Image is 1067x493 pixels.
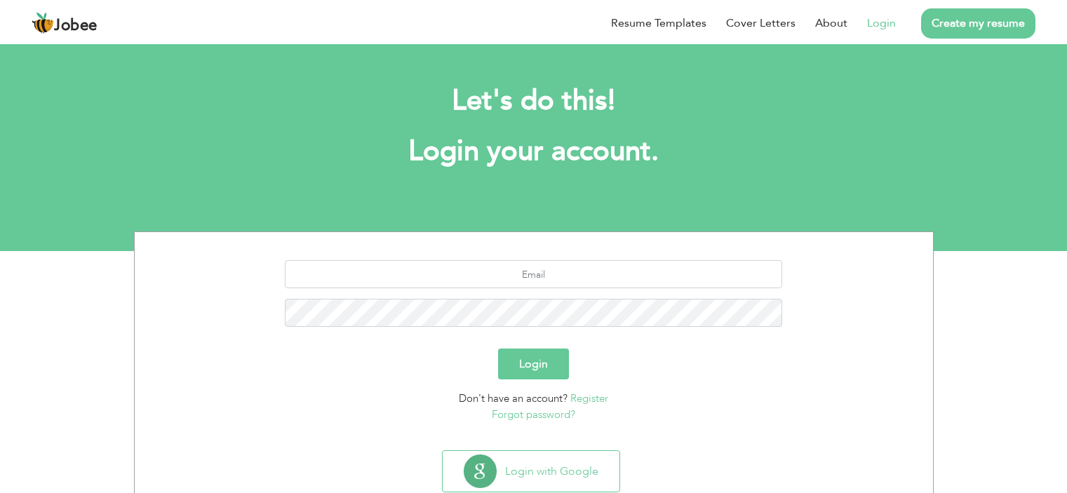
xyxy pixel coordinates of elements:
[867,15,896,32] a: Login
[459,391,568,405] span: Don't have an account?
[492,407,575,421] a: Forgot password?
[570,391,608,405] a: Register
[726,15,796,32] a: Cover Letters
[611,15,706,32] a: Resume Templates
[32,12,98,34] a: Jobee
[498,349,569,379] button: Login
[155,133,913,170] h1: Login your account.
[54,18,98,34] span: Jobee
[815,15,847,32] a: About
[32,12,54,34] img: jobee.io
[921,8,1035,39] a: Create my resume
[155,83,913,119] h2: Let's do this!
[443,451,619,492] button: Login with Google
[285,260,782,288] input: Email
